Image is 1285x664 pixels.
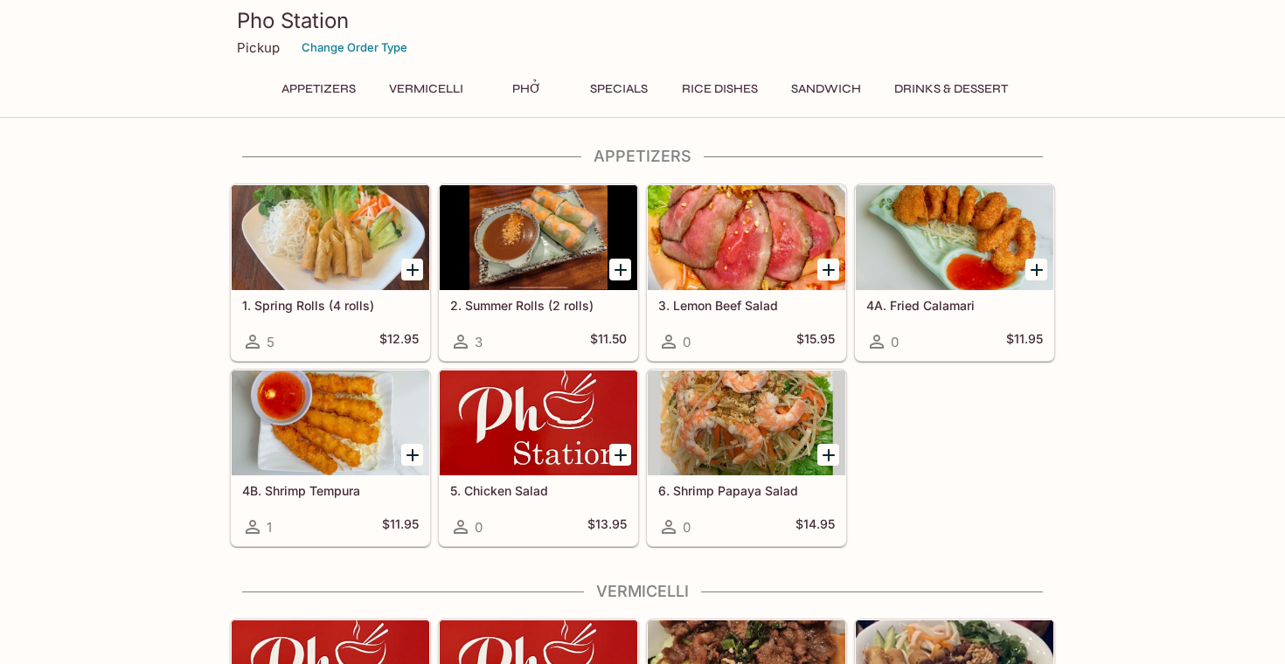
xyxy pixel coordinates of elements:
[580,77,658,101] button: Specials
[231,184,430,361] a: 1. Spring Rolls (4 rolls)5$12.95
[658,483,835,498] h5: 6. Shrimp Papaya Salad
[590,331,627,352] h5: $11.50
[440,185,637,290] div: 2. Summer Rolls (2 rolls)
[817,259,839,280] button: Add 3. Lemon Beef Salad
[379,331,419,352] h5: $12.95
[587,516,627,537] h5: $13.95
[382,516,419,537] h5: $11.95
[237,39,280,56] p: Pickup
[475,519,483,536] span: 0
[658,298,835,313] h5: 3. Lemon Beef Salad
[230,147,1055,166] h4: Appetizers
[232,370,429,475] div: 4B. Shrimp Tempura
[450,483,627,498] h5: 5. Chicken Salad
[855,184,1054,361] a: 4A. Fried Calamari0$11.95
[439,370,638,546] a: 5. Chicken Salad0$13.95
[856,185,1053,290] div: 4A. Fried Calamari
[231,370,430,546] a: 4B. Shrimp Tempura1$11.95
[379,77,473,101] button: Vermicelli
[401,444,423,466] button: Add 4B. Shrimp Tempura
[795,516,835,537] h5: $14.95
[450,298,627,313] h5: 2. Summer Rolls (2 rolls)
[401,259,423,280] button: Add 1. Spring Rolls (4 rolls)
[230,582,1055,601] h4: Vermicelli
[648,185,845,290] div: 3. Lemon Beef Salad
[267,334,274,350] span: 5
[891,334,899,350] span: 0
[1025,259,1047,280] button: Add 4A. Fried Calamari
[272,77,365,101] button: Appetizers
[294,34,415,61] button: Change Order Type
[796,331,835,352] h5: $15.95
[242,298,419,313] h5: 1. Spring Rolls (4 rolls)
[487,77,566,101] button: Phở
[267,519,272,536] span: 1
[683,334,691,350] span: 0
[609,444,631,466] button: Add 5. Chicken Salad
[885,77,1018,101] button: Drinks & Dessert
[242,483,419,498] h5: 4B. Shrimp Tempura
[609,259,631,280] button: Add 2. Summer Rolls (2 rolls)
[781,77,871,101] button: Sandwich
[475,334,483,350] span: 3
[817,444,839,466] button: Add 6. Shrimp Papaya Salad
[683,519,691,536] span: 0
[1006,331,1043,352] h5: $11.95
[440,370,637,475] div: 5. Chicken Salad
[647,370,846,546] a: 6. Shrimp Papaya Salad0$14.95
[232,185,429,290] div: 1. Spring Rolls (4 rolls)
[866,298,1043,313] h5: 4A. Fried Calamari
[237,7,1048,34] h3: Pho Station
[647,184,846,361] a: 3. Lemon Beef Salad0$15.95
[648,370,845,475] div: 6. Shrimp Papaya Salad
[439,184,638,361] a: 2. Summer Rolls (2 rolls)3$11.50
[672,77,768,101] button: Rice Dishes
